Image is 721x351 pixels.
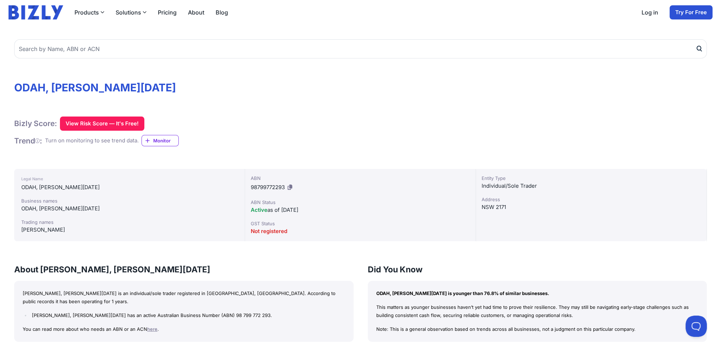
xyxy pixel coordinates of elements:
a: About [188,8,204,17]
p: [PERSON_NAME], [PERSON_NAME][DATE] is an individual/sole trader registered in [GEOGRAPHIC_DATA], ... [23,289,345,306]
div: ABN Status [251,199,470,206]
div: ODAH, [PERSON_NAME][DATE] [21,204,238,213]
div: as of [DATE] [251,206,470,214]
div: NSW 2171 [482,203,701,211]
div: Legal Name [21,175,238,183]
div: Trading names [21,219,238,226]
p: This matters as younger businesses haven’t yet had time to prove their resilience. They may still... [376,303,699,319]
div: Address [482,196,701,203]
span: Monitor [153,137,178,144]
h1: ODAH, [PERSON_NAME][DATE] [14,81,707,94]
p: You can read more about who needs an ABN or an ACN . [23,325,345,333]
div: Business names [21,197,238,204]
div: Entity Type [482,175,701,182]
p: ODAH, [PERSON_NAME][DATE] is younger than 76.8% of similar businesses. [376,289,699,298]
span: Active [251,206,267,213]
a: Try For Free [670,5,712,19]
a: Blog [216,8,228,17]
iframe: Toggle Customer Support [686,316,707,337]
div: Individual/Sole Trader [482,182,701,190]
div: ABN [251,175,470,182]
div: ODAH, [PERSON_NAME][DATE] [21,183,238,192]
a: Monitor [142,135,179,146]
a: Log in [642,8,658,17]
span: Not registered [251,228,287,234]
div: GST Status [251,220,470,227]
h1: Trend : [14,136,42,146]
button: Products [74,8,104,17]
div: Turn on monitoring to see trend data. [45,137,139,145]
input: Search by Name, ABN or ACN [14,39,707,58]
p: Note: This is a general observation based on trends across all businesses, not a judgment on this... [376,325,699,333]
button: Solutions [116,8,146,17]
h3: About [PERSON_NAME], [PERSON_NAME][DATE] [14,264,354,275]
a: here [147,326,157,332]
div: [PERSON_NAME] [21,226,238,234]
li: [PERSON_NAME], [PERSON_NAME][DATE] has an active Australian Business Number (ABN) 98 799 772 293. [30,311,345,319]
h3: Did You Know [368,264,707,275]
span: 98799772293 [251,184,285,191]
h1: Bizly Score: [14,119,57,128]
a: Pricing [158,8,177,17]
button: View Risk Score — It's Free! [60,117,144,131]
